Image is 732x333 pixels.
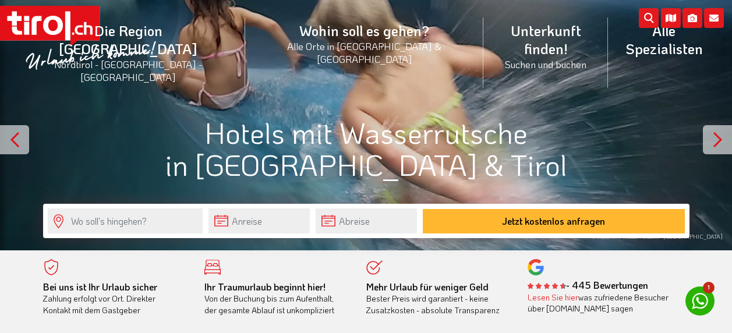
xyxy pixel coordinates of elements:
[245,9,484,78] a: Wohin soll es gehen?Alle Orte in [GEOGRAPHIC_DATA] & [GEOGRAPHIC_DATA]
[204,281,326,293] b: Ihr Traumurlaub beginnt hier!
[43,116,689,180] h1: Hotels mit Wasserrutsche in [GEOGRAPHIC_DATA] & Tirol
[366,281,511,316] div: Bester Preis wird garantiert - keine Zusatzkosten - absolute Transparenz
[528,292,672,314] div: was zufriedene Besucher über [DOMAIN_NAME] sagen
[528,292,578,303] a: Lesen Sie hier
[259,40,470,65] small: Alle Orte in [GEOGRAPHIC_DATA] & [GEOGRAPHIC_DATA]
[423,209,685,233] button: Jetzt kostenlos anfragen
[608,9,720,70] a: Alle Spezialisten
[528,279,648,291] b: - 445 Bewertungen
[661,8,681,28] i: Karte öffnen
[316,208,417,233] input: Abreise
[704,8,724,28] i: Kontakt
[26,58,231,83] small: Nordtirol - [GEOGRAPHIC_DATA] - [GEOGRAPHIC_DATA]
[683,8,702,28] i: Fotogalerie
[43,281,157,293] b: Bei uns ist Ihr Urlaub sicher
[12,9,245,97] a: Die Region [GEOGRAPHIC_DATA]Nordtirol - [GEOGRAPHIC_DATA] - [GEOGRAPHIC_DATA]
[204,281,349,316] div: Von der Buchung bis zum Aufenthalt, der gesamte Ablauf ist unkompliziert
[483,9,607,83] a: Unterkunft finden!Suchen und buchen
[685,286,715,316] a: 1
[48,208,203,233] input: Wo soll's hingehen?
[208,208,310,233] input: Anreise
[497,58,593,70] small: Suchen und buchen
[366,281,489,293] b: Mehr Urlaub für weniger Geld
[43,281,188,316] div: Zahlung erfolgt vor Ort. Direkter Kontakt mit dem Gastgeber
[703,282,715,293] span: 1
